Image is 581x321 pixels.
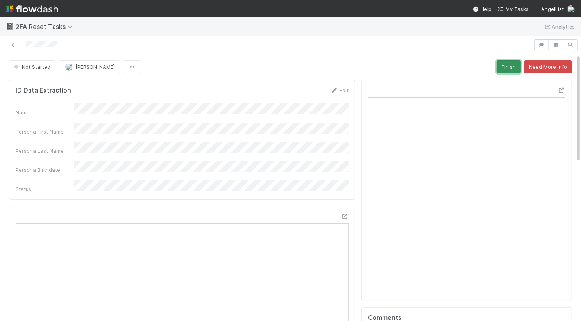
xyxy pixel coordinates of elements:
div: Persona Last Name [16,147,74,155]
span: 2FA Reset Tasks [16,23,77,30]
h5: ID Data Extraction [16,87,71,95]
button: Finish [497,60,521,73]
span: AngelList [541,6,564,12]
a: Edit [330,87,349,93]
a: Analytics [544,22,575,31]
span: [PERSON_NAME] [75,64,115,70]
span: Not Started [13,64,50,70]
div: Status [16,185,74,193]
img: logo-inverted-e16ddd16eac7371096b0.svg [6,2,58,16]
button: Need More Info [524,60,572,73]
div: Persona Birthdate [16,166,74,174]
button: Not Started [9,60,55,73]
div: Persona First Name [16,128,74,136]
div: Name [16,109,74,116]
span: 📓 [6,23,14,30]
a: My Tasks [498,5,529,13]
div: Help [473,5,492,13]
img: avatar_5d51780c-77ad-4a9d-a6ed-b88b2c284079.png [65,63,73,71]
img: avatar_5d51780c-77ad-4a9d-a6ed-b88b2c284079.png [567,5,575,13]
span: My Tasks [498,6,529,12]
button: [PERSON_NAME] [59,60,120,73]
